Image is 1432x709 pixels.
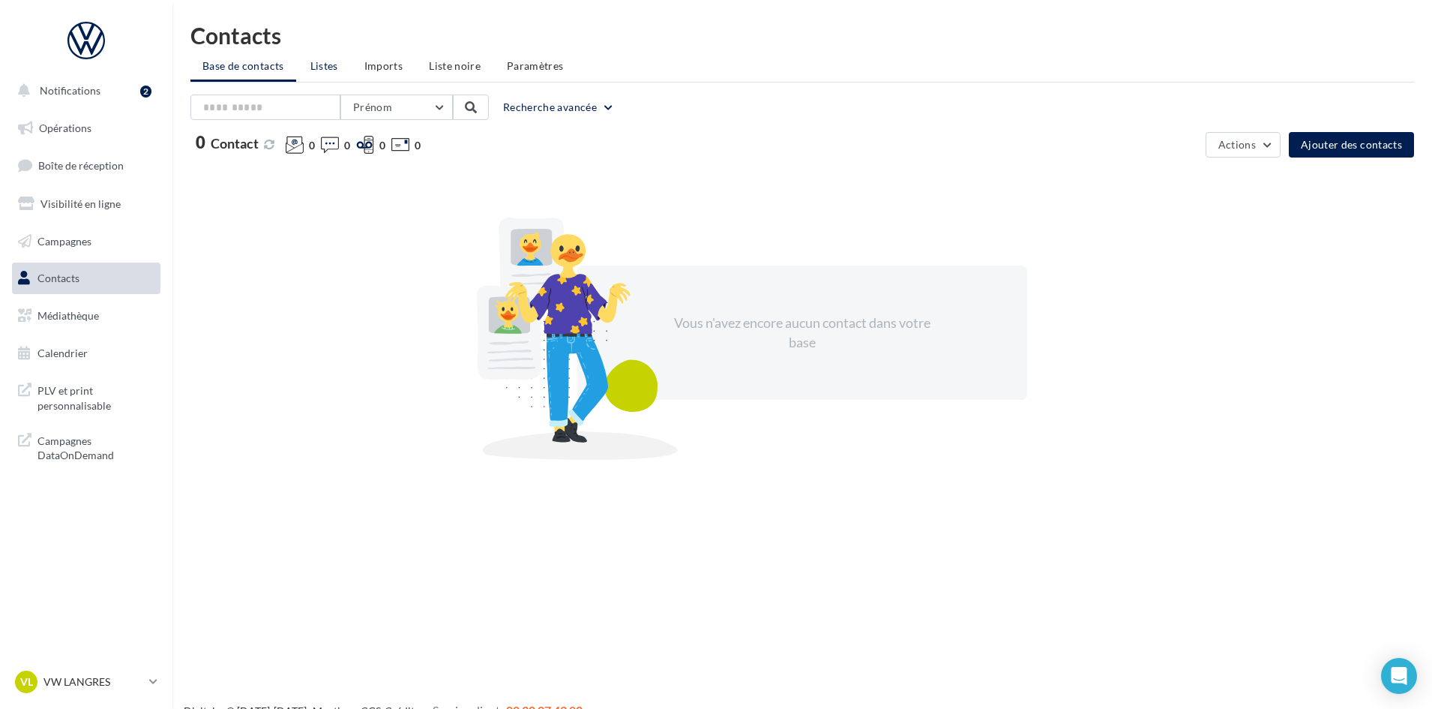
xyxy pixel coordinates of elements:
[415,138,421,153] span: 0
[20,674,33,689] span: VL
[9,149,163,182] a: Boîte de réception
[37,309,99,322] span: Médiathèque
[353,101,392,113] span: Prénom
[310,59,338,72] span: Listes
[39,122,91,134] span: Opérations
[12,668,160,696] a: VL VW LANGRES
[9,374,163,419] a: PLV et print personnalisable
[37,272,79,284] span: Contacts
[364,59,403,72] span: Imports
[9,75,157,107] button: Notifications 2
[1289,132,1414,158] button: Ajouter des contacts
[211,135,259,152] span: Contact
[190,24,1414,47] h1: Contacts
[1206,132,1281,158] button: Actions
[196,134,205,151] span: 0
[309,138,315,153] span: 0
[9,300,163,332] a: Médiathèque
[9,425,163,469] a: Campagnes DataOnDemand
[37,380,154,413] span: PLV et print personnalisable
[9,113,163,144] a: Opérations
[9,226,163,257] a: Campagnes
[40,197,121,210] span: Visibilité en ligne
[340,95,453,120] button: Prénom
[429,59,481,72] span: Liste noire
[507,59,564,72] span: Paramètres
[37,431,154,463] span: Campagnes DataOnDemand
[673,314,931,352] div: Vous n'avez encore aucun contact dans votre base
[40,84,100,97] span: Notifications
[140,86,151,98] div: 2
[9,338,163,369] a: Calendrier
[497,98,621,116] button: Recherche avancée
[1218,138,1256,151] span: Actions
[38,159,124,172] span: Boîte de réception
[344,138,350,153] span: 0
[9,263,163,294] a: Contacts
[37,347,88,359] span: Calendrier
[37,234,91,247] span: Campagnes
[1381,658,1417,694] div: Open Intercom Messenger
[9,188,163,220] a: Visibilité en ligne
[43,674,143,689] p: VW LANGRES
[379,138,385,153] span: 0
